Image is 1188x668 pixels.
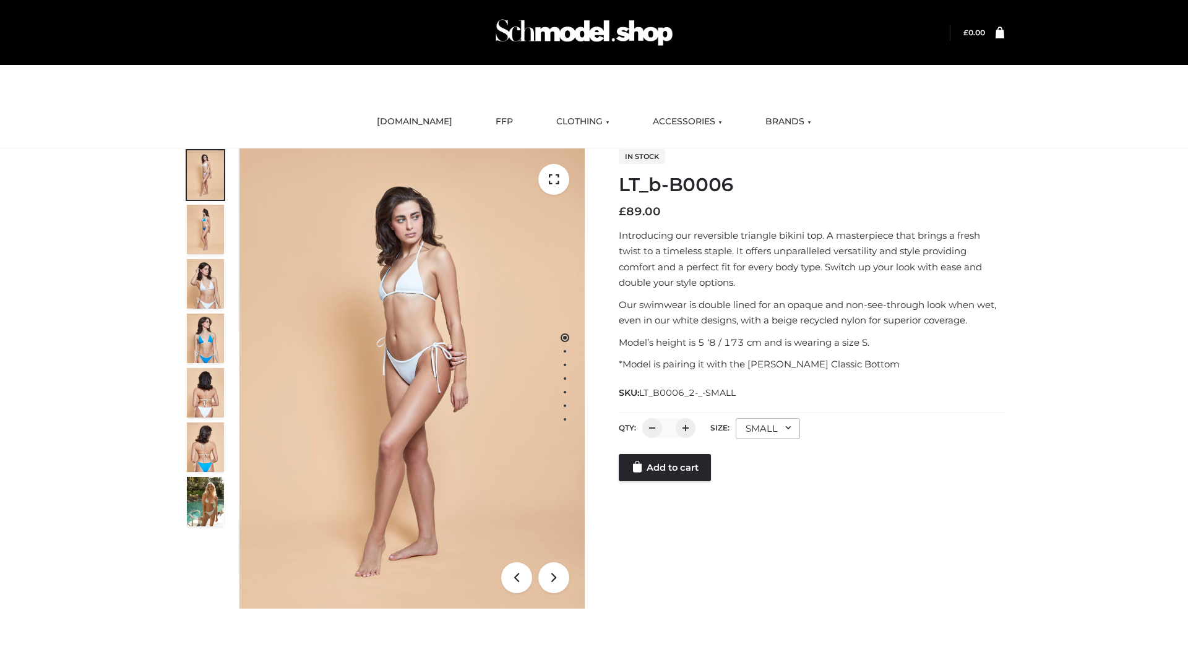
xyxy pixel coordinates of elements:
span: £ [963,28,968,37]
img: ArielClassicBikiniTop_CloudNine_AzureSky_OW114ECO_4-scaled.jpg [187,314,224,363]
h1: LT_b-B0006 [619,174,1004,196]
a: Add to cart [619,454,711,481]
span: In stock [619,149,665,164]
img: ArielClassicBikiniTop_CloudNine_AzureSky_OW114ECO_1 [239,148,585,609]
span: LT_B0006_2-_-SMALL [639,387,736,398]
img: ArielClassicBikiniTop_CloudNine_AzureSky_OW114ECO_7-scaled.jpg [187,368,224,417]
p: Our swimwear is double lined for an opaque and non-see-through look when wet, even in our white d... [619,297,1004,328]
a: BRANDS [756,108,820,135]
label: Size: [710,423,730,432]
a: £0.00 [963,28,985,37]
bdi: 89.00 [619,205,661,218]
img: Arieltop_CloudNine_AzureSky2.jpg [187,477,224,526]
div: SMALL [736,418,800,439]
p: Model’s height is 5 ‘8 / 173 cm and is wearing a size S. [619,335,1004,351]
img: ArielClassicBikiniTop_CloudNine_AzureSky_OW114ECO_8-scaled.jpg [187,422,224,472]
span: SKU: [619,385,737,400]
img: ArielClassicBikiniTop_CloudNine_AzureSky_OW114ECO_3-scaled.jpg [187,259,224,309]
p: Introducing our reversible triangle bikini top. A masterpiece that brings a fresh twist to a time... [619,228,1004,291]
img: Schmodel Admin 964 [491,8,677,57]
p: *Model is pairing it with the [PERSON_NAME] Classic Bottom [619,356,1004,372]
a: ACCESSORIES [643,108,731,135]
a: [DOMAIN_NAME] [368,108,462,135]
label: QTY: [619,423,636,432]
a: CLOTHING [547,108,619,135]
img: ArielClassicBikiniTop_CloudNine_AzureSky_OW114ECO_2-scaled.jpg [187,205,224,254]
span: £ [619,205,626,218]
bdi: 0.00 [963,28,985,37]
a: FFP [486,108,522,135]
img: ArielClassicBikiniTop_CloudNine_AzureSky_OW114ECO_1-scaled.jpg [187,150,224,200]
